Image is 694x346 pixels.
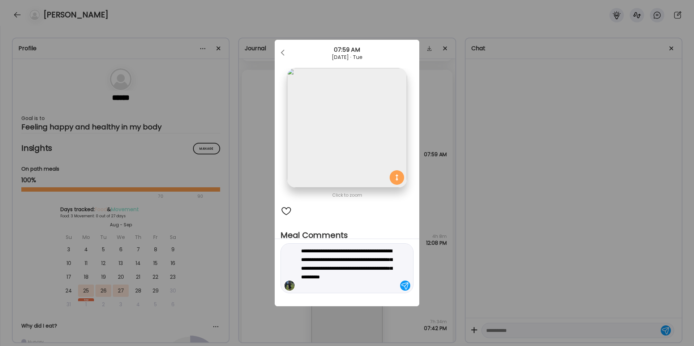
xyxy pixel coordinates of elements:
div: Click to zoom [280,191,414,200]
img: images%2FO2DdA2kGrOYWE8sgcfSsqjfmtEj2%2FgZUdR8q7rZBS9Kp33tdH%2Fm6MdF5HsU65WThFr7BPA_1080 [287,68,407,188]
img: avatars%2FAcOY17R2Z8UAx8UQIoFDsdTHZZ83 [284,281,295,291]
div: 07:59 AM [275,46,419,54]
h2: Meal Comments [280,230,414,241]
div: [DATE] · Tue [275,54,419,60]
